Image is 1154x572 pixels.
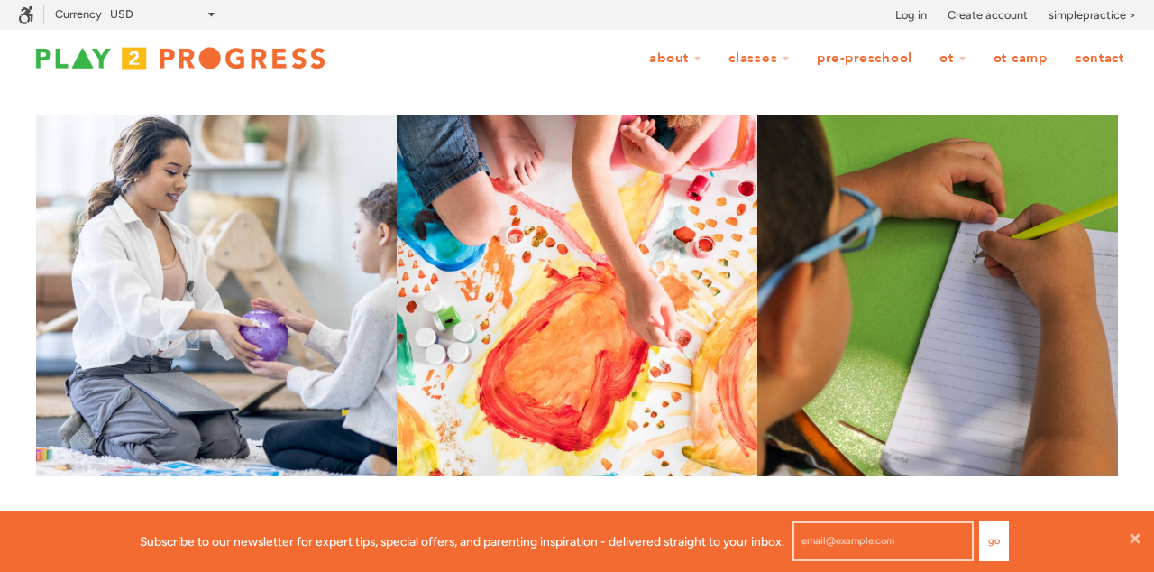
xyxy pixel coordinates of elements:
button: Go [979,521,1009,561]
a: Create account [948,6,1028,24]
a: Log in [895,6,927,24]
input: email@example.com [792,521,974,561]
a: Classes [717,42,801,76]
a: simplepractice > [1049,6,1136,24]
a: About [637,42,713,76]
a: OT [928,42,978,76]
a: Pre-Preschool [805,42,924,76]
img: Play2Progress logo [18,41,343,77]
a: Contact [1063,42,1136,76]
label: Currency [55,7,102,21]
a: OT Camp [982,42,1059,76]
p: Subscribe to our newsletter for expert tips, special offers, and parenting inspiration - delivere... [140,531,784,551]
